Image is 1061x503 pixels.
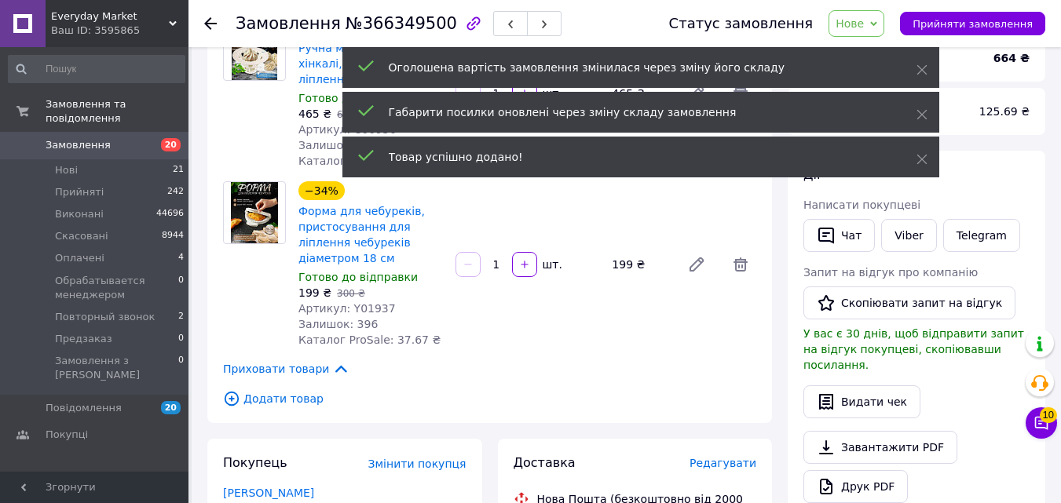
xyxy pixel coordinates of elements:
a: [PERSON_NAME] [223,487,314,499]
button: Чат [803,219,875,252]
span: Готово до відправки [298,92,418,104]
div: Товар успішно додано! [389,149,877,165]
span: №366349500 [346,14,457,33]
span: Покупці [46,428,88,442]
span: Запит на відгук про компанію [803,266,978,279]
span: У вас є 30 днів, щоб відправити запит на відгук покупцеві, скопіювавши посилання. [803,327,1024,371]
span: 660 ₴ [337,109,365,120]
span: Замовлення [236,14,341,33]
span: 465 ₴ [298,108,331,120]
span: Артикул: Y01937 [298,302,396,315]
div: Ваш ID: 3595865 [51,24,188,38]
span: 20 [161,401,181,414]
a: Форма для чебуреків, пристосування для ліплення чебуреків діаметром 18 см [298,205,425,264]
span: 0 [178,354,184,382]
span: Доставка [514,455,576,470]
img: Ручна машинка для хінкалі, апарат для ліплення хінкалі [232,19,278,80]
a: Viber [881,219,936,252]
a: Друк PDF [803,470,908,503]
span: 8944 [162,229,184,243]
span: Прийняти замовлення [913,18,1033,30]
span: Написати покупцеві [803,199,920,211]
button: Прийняти замовлення [900,12,1045,35]
div: −34% [298,181,345,200]
span: Замовлення [46,138,111,152]
span: 4 [178,251,184,265]
span: Обрабатывается менеджером [55,274,178,302]
span: 10 [1040,407,1057,423]
span: 44696 [156,207,184,221]
span: 0 [178,332,184,346]
span: Скасовані [55,229,108,243]
span: 199 ₴ [298,286,331,299]
span: 300 ₴ [337,288,365,299]
span: 0 [178,274,184,302]
span: Виконані [55,207,104,221]
span: Залишок: 396 [298,318,378,330]
span: Залишок: 99 [298,139,371,151]
button: Чат з покупцем10 [1026,407,1057,439]
div: 199 ₴ [606,253,675,275]
span: 2 [178,310,184,324]
a: Ручна машинка для хінкалі, апарат для ліплення хінкалі [298,42,413,86]
button: Видати чек [803,385,920,418]
div: Оголошена вартість замовлення змінилася через зміну його складу [389,60,877,75]
button: Скопіювати запит на відгук [803,286,1015,319]
span: Змінити покупця [368,457,466,470]
span: Нове [836,17,864,30]
a: Telegram [943,219,1020,252]
span: Покупець [223,455,287,470]
span: Каталог ProSale: 37.67 ₴ [298,334,441,346]
span: 20 [161,138,181,151]
img: Форма для чебуреків, пристосування для ліплення чебуреків діаметром 18 см [231,182,278,243]
a: Завантажити PDF [803,431,957,464]
span: Повідомлення [46,401,122,415]
span: Прийняті [55,185,104,199]
span: Приховати товари [223,360,349,377]
div: шт. [539,257,564,272]
span: Замовлення з [PERSON_NAME] [55,354,178,382]
div: Повернутися назад [204,16,217,31]
span: Everyday Market [51,9,169,24]
span: 125.69 ₴ [979,105,1030,118]
span: Замовлення та повідомлення [46,97,188,126]
span: Додати товар [223,390,756,407]
a: Редагувати [681,249,712,280]
span: Каталог ProSale: 88.02 ₴ [298,155,441,167]
span: Нові [55,163,78,177]
span: 242 [167,185,184,199]
span: Артикул: C00950 [298,123,397,136]
input: Пошук [8,55,185,83]
b: 664 ₴ [993,52,1030,64]
div: Габарити посилки оновлені через зміну складу замовлення [389,104,877,120]
span: Предзаказ [55,332,112,346]
span: Повторный звонок [55,310,155,324]
span: 21 [173,163,184,177]
span: Оплачені [55,251,104,265]
span: Видалити [725,249,756,280]
span: Готово до відправки [298,271,418,283]
span: Дії [803,167,820,182]
span: Редагувати [690,457,756,469]
div: Статус замовлення [669,16,814,31]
